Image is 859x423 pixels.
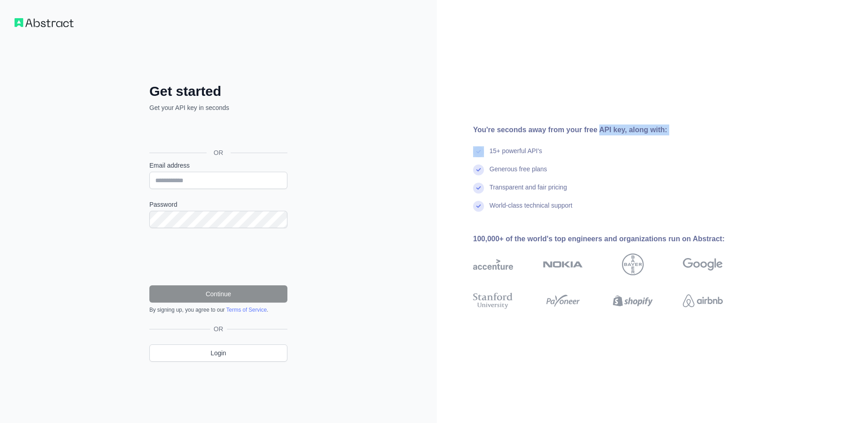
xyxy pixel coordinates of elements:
[473,124,752,135] div: You're seconds away from your free API key, along with:
[473,201,484,212] img: check mark
[473,254,513,275] img: accenture
[613,291,653,311] img: shopify
[207,148,231,157] span: OR
[149,306,287,314] div: By signing up, you agree to our .
[473,183,484,194] img: check mark
[473,164,484,175] img: check mark
[210,324,227,333] span: OR
[683,254,723,275] img: google
[149,161,287,170] label: Email address
[149,83,287,100] h2: Get started
[149,103,287,112] p: Get your API key in seconds
[145,122,290,142] iframe: Кнопка "Войти с аккаунтом Google"
[473,291,513,311] img: stanford university
[683,291,723,311] img: airbnb
[226,307,267,313] a: Terms of Service
[149,344,287,362] a: Login
[15,18,74,27] img: Workflow
[489,201,573,219] div: World-class technical support
[149,239,287,274] iframe: reCAPTCHA
[489,146,542,164] div: 15+ powerful API's
[489,164,547,183] div: Generous free plans
[473,234,752,244] div: 100,000+ of the world's top engineers and organizations run on Abstract:
[473,146,484,157] img: check mark
[622,254,644,275] img: bayer
[543,291,583,311] img: payoneer
[149,200,287,209] label: Password
[543,254,583,275] img: nokia
[149,285,287,303] button: Continue
[489,183,567,201] div: Transparent and fair pricing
